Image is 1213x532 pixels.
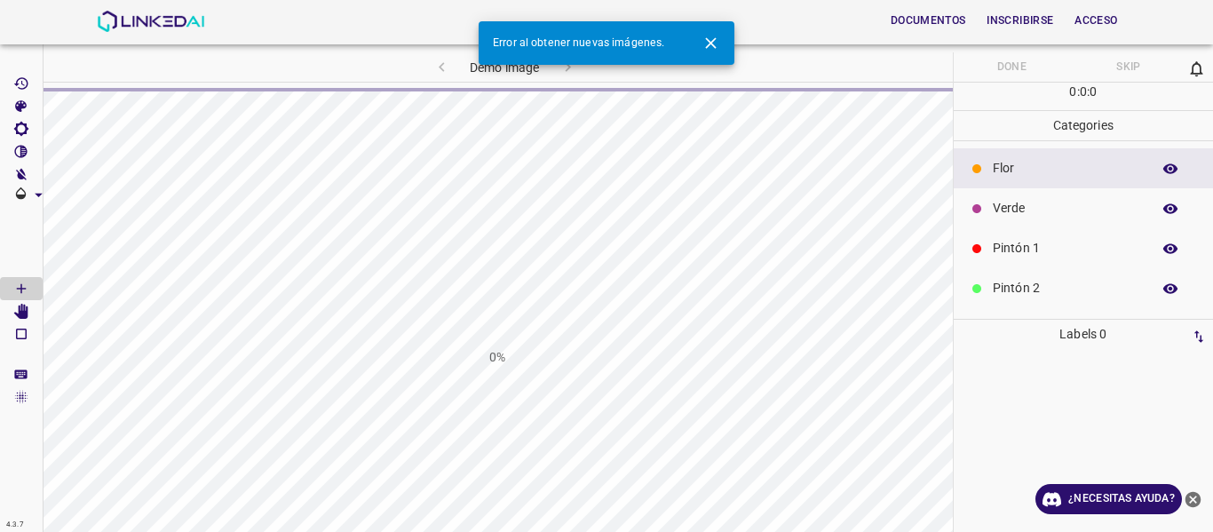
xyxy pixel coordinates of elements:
[1182,484,1204,514] button: ayuda cercana
[880,3,977,40] a: Documentos
[1069,83,1076,101] p: 0
[1064,3,1128,40] a: Acceso
[470,57,539,82] h6: Demo image
[891,14,966,27] font: Documentos
[1067,6,1124,36] button: Acceso
[987,14,1053,27] font: Inscribirse
[976,3,1064,40] a: Inscribirse
[1074,14,1117,27] font: Acceso
[959,320,1209,349] p: Labels 0
[884,6,973,36] button: Documentos
[493,36,664,49] font: Error al obtener nuevas imágenes.
[993,239,1142,258] p: Pintón 1
[979,6,1060,36] button: Inscribirse
[1068,492,1175,504] font: ¿Necesitas ayuda?
[694,27,727,60] button: Cerca
[2,518,28,532] div: 4.3.7
[1080,83,1087,101] p: 0
[1069,83,1097,110] div: : :
[1090,83,1097,101] p: 0
[489,348,505,367] h1: 0%
[993,159,1142,178] p: Flor
[97,11,204,32] img: LinkedAI
[1035,484,1182,514] a: ¿Necesitas ayuda?
[993,279,1142,298] p: Pintón 2
[993,199,1142,218] p: Verde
